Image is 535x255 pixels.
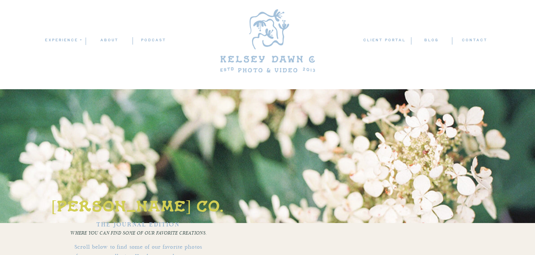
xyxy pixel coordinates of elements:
a: client portal [363,37,407,45]
h1: [PERSON_NAME] co. [51,198,224,217]
p: Where you can find some of our favorite creations. [66,230,211,241]
a: contact [462,37,488,44]
a: blog [411,37,452,44]
a: ABOUT [86,37,133,44]
a: experience [45,37,81,43]
h3: the journal edition [77,220,200,229]
a: podcast [133,37,174,44]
